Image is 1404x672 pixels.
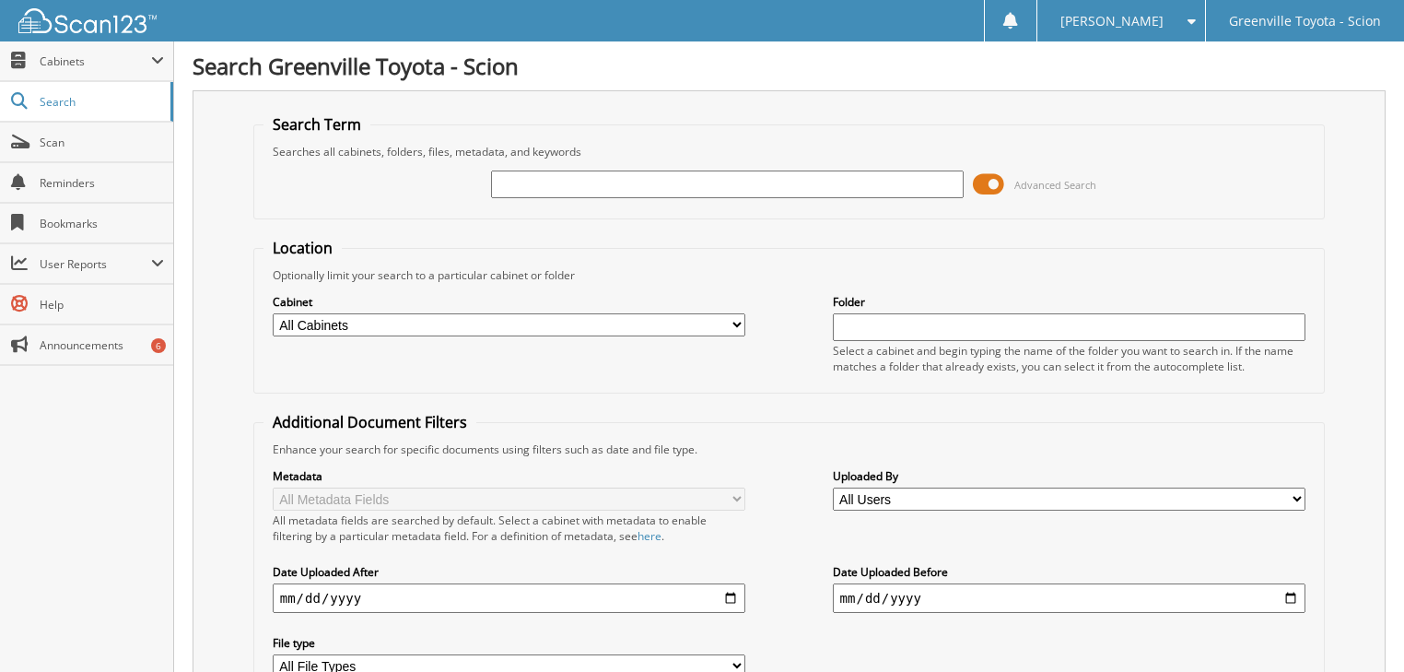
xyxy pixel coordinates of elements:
legend: Search Term [263,114,370,135]
span: User Reports [40,256,151,272]
span: Cabinets [40,53,151,69]
label: Date Uploaded After [273,564,746,580]
div: Enhance your search for specific documents using filters such as date and file type. [263,442,1316,457]
label: Folder [833,294,1306,310]
label: Uploaded By [833,468,1306,484]
div: Select a cabinet and begin typing the name of the folder you want to search in. If the name match... [833,343,1306,374]
img: scan123-logo-white.svg [18,8,157,33]
div: Searches all cabinets, folders, files, metadata, and keywords [263,144,1316,159]
label: Cabinet [273,294,746,310]
div: 6 [151,338,166,353]
span: Help [40,297,164,312]
h1: Search Greenville Toyota - Scion [193,51,1386,81]
a: here [638,528,661,544]
span: Announcements [40,337,164,353]
label: File type [273,635,746,651]
label: Metadata [273,468,746,484]
div: Optionally limit your search to a particular cabinet or folder [263,267,1316,283]
span: Scan [40,135,164,150]
legend: Location [263,238,342,258]
label: Date Uploaded Before [833,564,1306,580]
span: Greenville Toyota - Scion [1229,16,1381,27]
span: Reminders [40,175,164,191]
span: [PERSON_NAME] [1060,16,1164,27]
input: end [833,584,1306,613]
div: All metadata fields are searched by default. Select a cabinet with metadata to enable filtering b... [273,513,746,544]
iframe: Chat Widget [1312,584,1404,672]
span: Advanced Search [1014,178,1096,192]
span: Search [40,94,161,110]
legend: Additional Document Filters [263,412,476,432]
span: Bookmarks [40,216,164,231]
input: start [273,584,746,613]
